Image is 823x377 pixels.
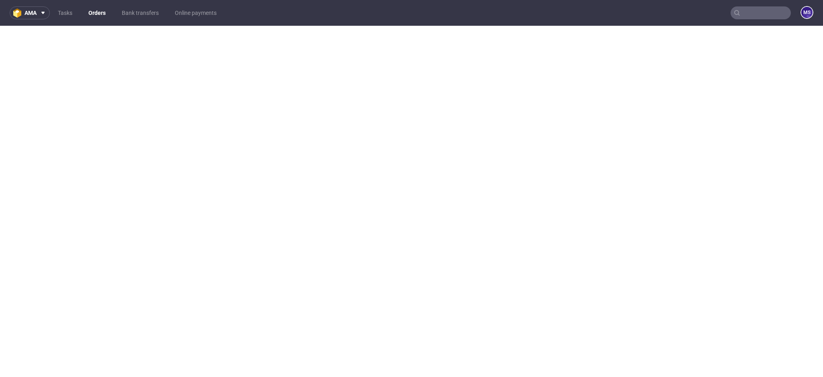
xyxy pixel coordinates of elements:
[117,6,164,19] a: Bank transfers
[801,7,813,18] figcaption: MS
[170,6,221,19] a: Online payments
[10,6,50,19] button: ama
[25,10,37,16] span: ama
[53,6,77,19] a: Tasks
[84,6,111,19] a: Orders
[13,8,25,18] img: logo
